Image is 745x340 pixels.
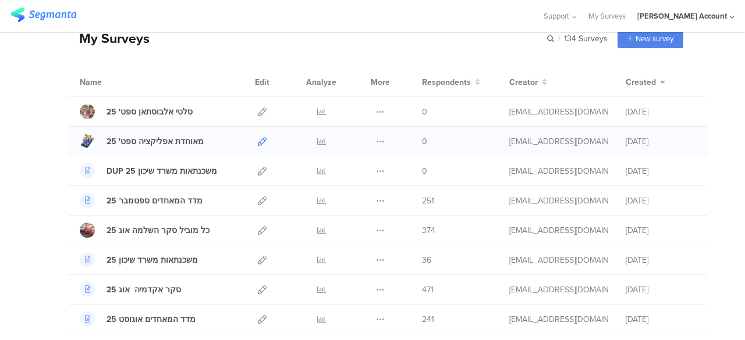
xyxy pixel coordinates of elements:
[636,33,673,44] span: New survey
[509,313,608,325] div: afkar2005@gmail.com
[422,254,431,266] span: 36
[422,165,427,177] span: 0
[564,33,608,45] span: 134 Surveys
[107,106,193,118] div: סלטי אלבוסתאן ספט' 25
[80,104,193,119] a: סלטי אלבוסתאן ספט' 25
[107,313,196,325] div: מדד המאחדים אוגוסט 25
[80,193,203,208] a: מדד המאחדים ספטמבר 25
[304,67,339,96] div: Analyze
[422,76,471,88] span: Respondents
[80,252,198,267] a: משכנתאות משרד שיכון 25
[368,67,393,96] div: More
[544,10,569,22] span: Support
[509,135,608,148] div: afkar2005@gmail.com
[509,76,538,88] span: Creator
[626,76,656,88] span: Created
[509,106,608,118] div: afkar2005@gmail.com
[626,76,665,88] button: Created
[80,134,204,149] a: מאוחדת אפליקציה ספט' 25
[107,224,210,237] div: כל מוביל סקר השלמה אוג 25
[107,284,181,296] div: סקר אקדמיה אוג 25
[422,135,427,148] span: 0
[80,76,150,88] div: Name
[509,195,608,207] div: afkar2005@gmail.com
[80,223,210,238] a: כל מוביל סקר השלמה אוג 25
[509,284,608,296] div: afkar2005@gmail.com
[509,76,547,88] button: Creator
[107,254,198,266] div: משכנתאות משרד שיכון 25
[556,33,562,45] span: |
[80,163,217,178] a: DUP משכנתאות משרד שיכון 25
[250,67,275,96] div: Edit
[637,10,727,22] div: [PERSON_NAME] Account
[80,282,181,297] a: סקר אקדמיה אוג 25
[509,254,608,266] div: afkar2005@gmail.com
[509,224,608,237] div: afkar2005@gmail.com
[107,165,217,177] div: DUP משכנתאות משרד שיכון 25
[422,224,435,237] span: 374
[422,195,434,207] span: 251
[10,8,76,22] img: segmanta logo
[422,106,427,118] span: 0
[626,135,696,148] div: [DATE]
[422,313,434,325] span: 241
[626,106,696,118] div: [DATE]
[422,284,434,296] span: 471
[626,224,696,237] div: [DATE]
[626,284,696,296] div: [DATE]
[626,195,696,207] div: [DATE]
[107,135,204,148] div: מאוחדת אפליקציה ספט' 25
[422,76,480,88] button: Respondents
[626,254,696,266] div: [DATE]
[509,165,608,177] div: afkar2005@gmail.com
[68,28,150,48] div: My Surveys
[107,195,203,207] div: מדד המאחדים ספטמבר 25
[626,313,696,325] div: [DATE]
[626,165,696,177] div: [DATE]
[80,312,196,327] a: מדד המאחדים אוגוסט 25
